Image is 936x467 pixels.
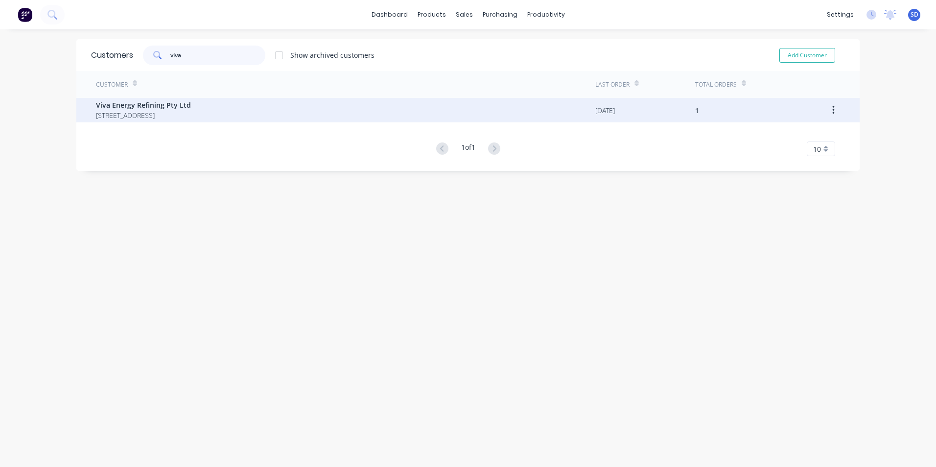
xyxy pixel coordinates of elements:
div: 1 of 1 [461,142,475,156]
button: Add Customer [779,48,835,63]
div: Total Orders [695,80,737,89]
div: Customers [91,49,133,61]
img: Factory [18,7,32,22]
div: [DATE] [595,105,615,116]
a: dashboard [367,7,413,22]
input: Search customers... [170,46,266,65]
div: 1 [695,105,699,116]
div: settings [822,7,859,22]
div: products [413,7,451,22]
span: Viva Energy Refining Pty Ltd [96,100,191,110]
span: [STREET_ADDRESS] [96,110,191,120]
div: Last Order [595,80,630,89]
div: purchasing [478,7,522,22]
span: 10 [813,144,821,154]
div: Customer [96,80,128,89]
span: SD [911,10,918,19]
div: sales [451,7,478,22]
div: productivity [522,7,570,22]
div: Show archived customers [290,50,374,60]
